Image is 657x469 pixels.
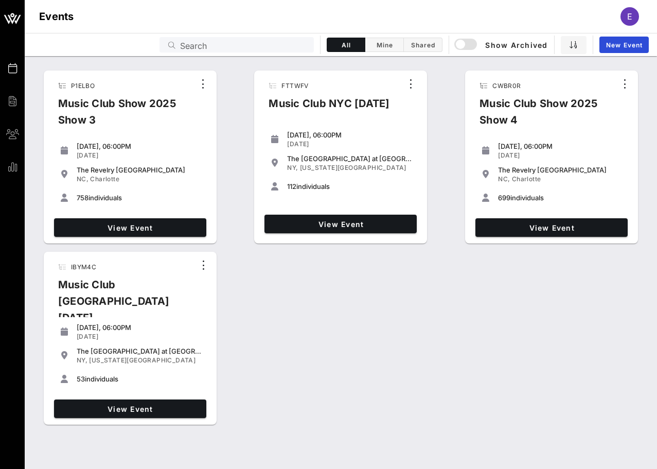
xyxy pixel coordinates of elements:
span: [US_STATE][GEOGRAPHIC_DATA] [89,356,196,364]
span: NY, [287,164,298,171]
span: [US_STATE][GEOGRAPHIC_DATA] [300,164,406,171]
div: [DATE], 06:00PM [498,142,624,150]
a: View Event [54,218,206,237]
span: NC, [498,175,510,183]
div: E [620,7,639,26]
div: The [GEOGRAPHIC_DATA] at [GEOGRAPHIC_DATA] [287,154,413,163]
span: Charlotte [90,175,119,183]
span: Mine [371,41,397,49]
span: FTTWFV [281,82,308,90]
div: [DATE] [77,333,202,341]
button: Mine [365,38,404,52]
a: View Event [54,399,206,418]
div: The Revelry [GEOGRAPHIC_DATA] [77,166,202,174]
span: Show Archived [456,39,547,51]
span: 112 [287,182,296,190]
span: All [333,41,359,49]
div: individuals [498,194,624,202]
div: [DATE] [77,151,202,160]
button: All [327,38,365,52]
span: View Event [58,405,202,413]
div: individuals [287,182,413,190]
a: New Event [599,37,649,53]
div: Music Club [GEOGRAPHIC_DATA] [DATE] [50,276,195,334]
div: individuals [77,194,202,202]
span: NC, [77,175,88,183]
div: Music Club Show 2025 Show 3 [50,95,194,136]
div: The Revelry [GEOGRAPHIC_DATA] [498,166,624,174]
span: E [627,11,632,22]
span: Charlotte [512,175,541,183]
div: [DATE] [498,151,624,160]
a: View Event [264,215,417,233]
div: [DATE], 06:00PM [77,323,202,332]
div: individuals [77,375,202,383]
span: View Event [58,223,202,232]
span: Shared [410,41,436,49]
div: Music Club NYC [DATE] [260,95,398,120]
span: 699 [498,194,510,202]
span: CWBR0R [492,82,521,90]
span: IBYM4C [71,263,96,271]
span: New Event [606,41,643,49]
div: [DATE], 06:00PM [77,142,202,150]
div: [DATE] [287,140,413,148]
h1: Events [39,8,74,25]
div: The [GEOGRAPHIC_DATA] at [GEOGRAPHIC_DATA] [77,347,202,355]
button: Shared [404,38,442,52]
a: View Event [475,218,628,237]
span: View Event [480,223,624,232]
div: [DATE], 06:00PM [287,131,413,139]
span: View Event [269,220,413,229]
button: Show Archived [455,36,548,54]
span: P1ELBO [71,82,95,90]
div: Music Club Show 2025 Show 4 [471,95,616,136]
span: 758 [77,194,88,202]
span: NY, [77,356,87,364]
span: 53 [77,375,85,383]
